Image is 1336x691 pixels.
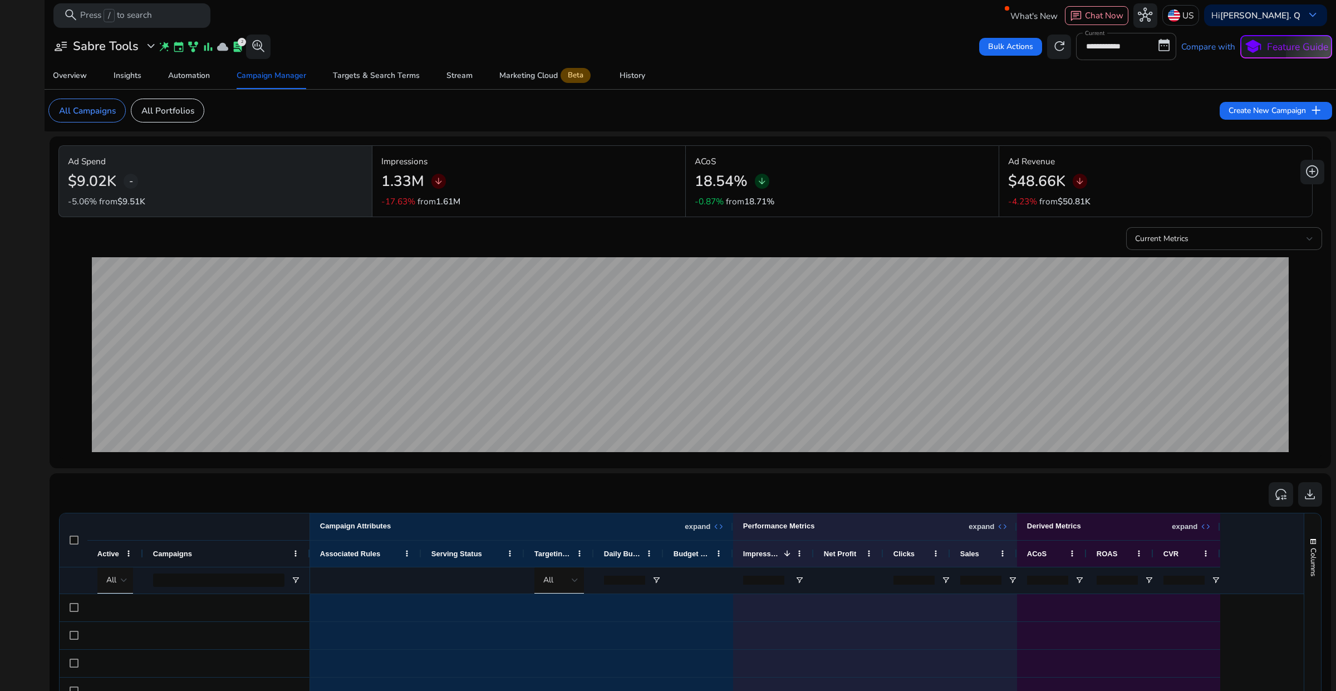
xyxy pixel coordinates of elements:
p: expand [685,522,710,532]
div: Stream [446,72,473,80]
span: hub [1138,8,1152,22]
button: Open Filter Menu [795,576,804,585]
span: 18.71% [744,195,774,207]
b: [PERSON_NAME]. Q [1220,9,1300,21]
span: expand_more [144,39,158,53]
p: expand [969,522,994,532]
span: search [63,8,78,22]
div: Targets & Search Terms [333,72,420,80]
span: Chat Now [1085,9,1123,21]
p: -0.87% [695,197,724,205]
span: user_attributes [53,39,68,53]
span: wand_stars [158,41,170,53]
span: Targeting Type [534,550,572,558]
h2: $48.66K [1008,173,1065,190]
div: Campaign Attributes [320,522,391,532]
button: add_circle [1300,160,1325,184]
span: chat [1070,10,1082,22]
p: -5.06% [68,197,97,205]
span: expand_all [713,522,723,532]
button: download [1298,482,1323,507]
div: Campaign Manager [237,72,306,80]
p: Ad Spend [68,155,363,168]
p: from [726,195,774,208]
p: from [1039,195,1091,208]
span: Associated Rules [320,550,380,558]
span: What's New [1010,6,1058,26]
span: refresh [1052,39,1067,53]
p: -4.23% [1008,197,1037,205]
span: All [543,575,553,585]
input: Campaigns Filter Input [153,574,284,587]
span: Active [97,550,119,558]
span: Daily Budget [604,550,641,558]
span: Campaigns [153,550,192,558]
span: family_history [187,41,199,53]
div: Marketing Cloud [499,71,593,81]
span: 1.61M [436,195,460,207]
button: Create New Campaignadd [1220,102,1332,120]
span: Sales [960,550,979,558]
button: chatChat Now [1065,6,1128,25]
button: Open Filter Menu [1008,576,1017,585]
span: CVR [1163,550,1178,558]
h2: 18.54% [695,173,748,190]
span: ACoS [1027,550,1047,558]
span: Bulk Actions [988,41,1033,52]
span: All [106,575,116,585]
span: add_circle [1305,164,1319,179]
div: Automation [168,72,210,80]
button: Open Filter Menu [941,576,950,585]
span: ROAS [1097,550,1118,558]
button: Bulk Actions [979,38,1042,56]
span: add [1309,103,1323,117]
span: $50.81K [1058,195,1091,207]
span: Budget Used [674,550,711,558]
button: search_insights [246,35,271,59]
span: arrow_downward [1075,177,1085,187]
span: Impressions [743,550,779,558]
p: from [99,195,145,208]
h3: Sabre Tools [73,39,139,53]
span: - [129,174,133,188]
p: ACoS [695,155,990,168]
span: expand_all [997,522,1007,532]
a: Compare with [1181,41,1235,53]
span: reset_settings [1274,487,1288,502]
p: Ad Revenue [1008,155,1303,168]
div: History [620,72,645,80]
button: Open Filter Menu [1145,576,1153,585]
h2: 1.33M [381,173,424,190]
button: Open Filter Menu [1211,576,1220,585]
div: Performance Metrics [743,522,815,532]
button: hub [1133,3,1158,28]
p: All Campaigns [59,104,116,117]
button: Open Filter Menu [652,576,661,585]
p: from [417,195,460,208]
span: arrow_downward [434,177,444,187]
span: arrow_downward [757,177,767,187]
p: All Portfolios [141,104,194,117]
p: Impressions [381,155,676,168]
span: Net Profit [824,550,857,558]
p: Hi [1211,11,1300,19]
button: Open Filter Menu [1075,576,1084,585]
button: refresh [1047,35,1072,59]
span: bar_chart [202,41,214,53]
img: us.svg [1168,9,1180,22]
div: Overview [53,72,87,80]
div: Insights [114,72,141,80]
div: Derived Metrics [1027,522,1081,532]
span: school [1244,38,1262,56]
p: Press to search [80,9,152,22]
span: search_insights [251,39,266,53]
span: Create New Campaign [1229,103,1323,117]
span: / [104,9,114,22]
span: Columns [1308,548,1318,576]
div: 2 [238,38,246,46]
span: download [1303,487,1317,502]
p: expand [1172,522,1197,532]
span: expand_all [1200,522,1210,532]
span: Current Metrics [1135,233,1188,244]
span: Beta [561,68,591,83]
